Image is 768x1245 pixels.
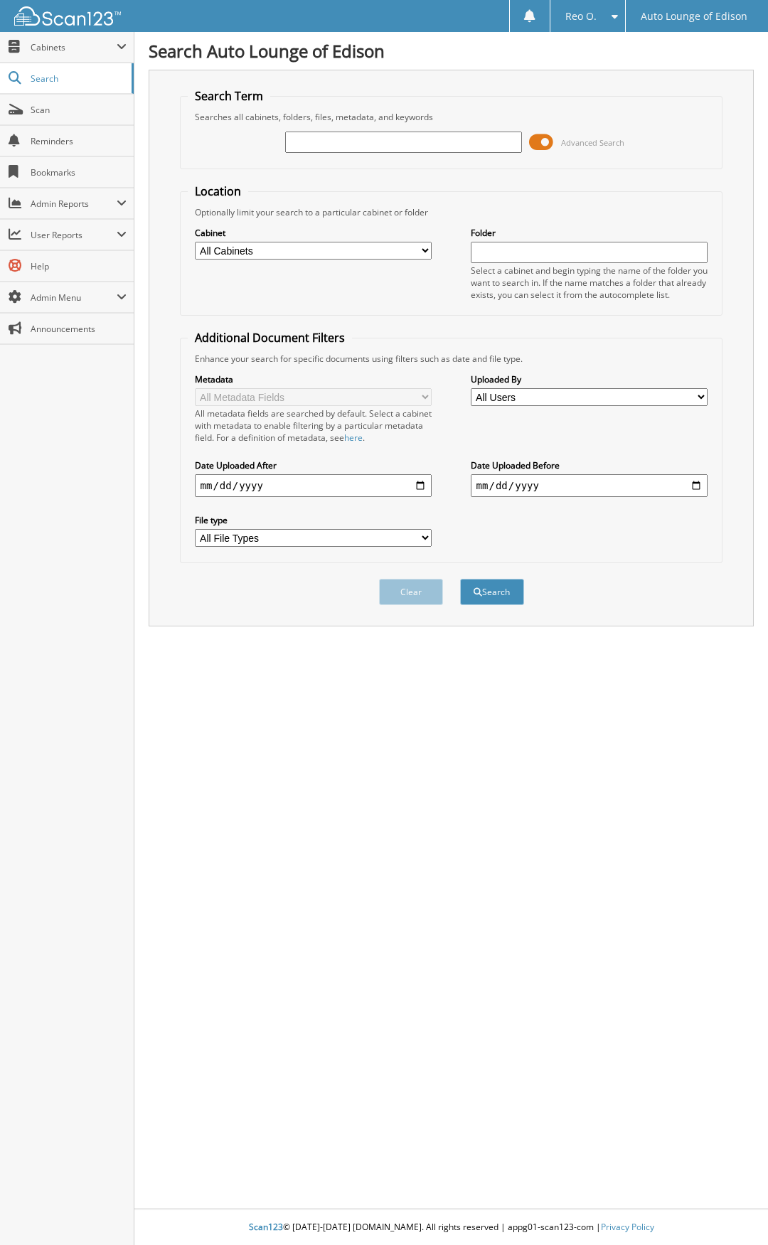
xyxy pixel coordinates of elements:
[471,373,708,385] label: Uploaded By
[149,39,754,63] h1: Search Auto Lounge of Edison
[134,1210,768,1245] div: © [DATE]-[DATE] [DOMAIN_NAME]. All rights reserved | appg01-scan123-com |
[471,265,708,301] div: Select a cabinet and begin typing the name of the folder you want to search in. If the name match...
[379,579,443,605] button: Clear
[195,459,432,471] label: Date Uploaded After
[471,227,708,239] label: Folder
[31,323,127,335] span: Announcements
[697,1177,768,1245] iframe: Chat Widget
[195,373,432,385] label: Metadata
[31,260,127,272] span: Help
[31,198,117,210] span: Admin Reports
[188,88,270,104] legend: Search Term
[249,1221,283,1233] span: Scan123
[601,1221,654,1233] a: Privacy Policy
[460,579,524,605] button: Search
[641,12,747,21] span: Auto Lounge of Edison
[188,111,715,123] div: Searches all cabinets, folders, files, metadata, and keywords
[344,432,363,444] a: here
[195,474,432,497] input: start
[31,41,117,53] span: Cabinets
[565,12,597,21] span: Reo O.
[195,227,432,239] label: Cabinet
[188,353,715,365] div: Enhance your search for specific documents using filters such as date and file type.
[31,166,127,178] span: Bookmarks
[195,514,432,526] label: File type
[195,407,432,444] div: All metadata fields are searched by default. Select a cabinet with metadata to enable filtering b...
[561,137,624,148] span: Advanced Search
[471,474,708,497] input: end
[31,229,117,241] span: User Reports
[31,104,127,116] span: Scan
[31,135,127,147] span: Reminders
[188,330,352,346] legend: Additional Document Filters
[471,459,708,471] label: Date Uploaded Before
[188,183,248,199] legend: Location
[31,73,124,85] span: Search
[31,292,117,304] span: Admin Menu
[188,206,715,218] div: Optionally limit your search to a particular cabinet or folder
[14,6,121,26] img: scan123-logo-white.svg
